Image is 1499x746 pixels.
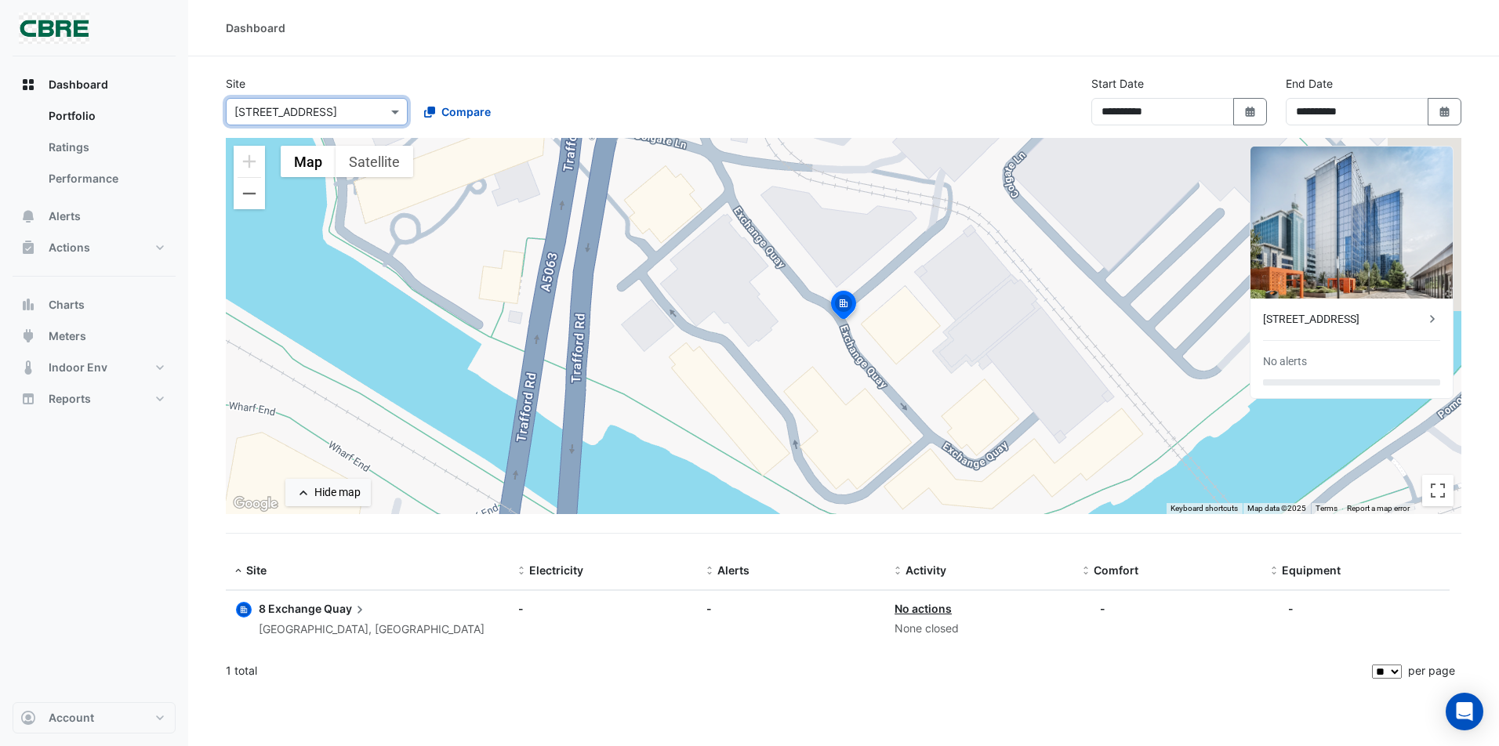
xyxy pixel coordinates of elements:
a: Terms (opens in new tab) [1316,504,1337,512]
img: site-pin-selected.svg [826,288,861,326]
span: Alerts [49,208,81,224]
span: Electricity [529,563,583,577]
span: Compare [441,103,491,120]
a: Ratings [36,132,176,163]
span: Account [49,710,94,726]
div: [STREET_ADDRESS] [1263,311,1425,328]
img: Company Logo [19,13,89,44]
img: 8 Exchange Quay [1250,147,1453,299]
span: Quay [324,600,368,617]
div: 1 total [226,651,1369,690]
div: Hide map [314,484,361,501]
fa-icon: Select Date [1243,105,1258,118]
span: 8 Exchange [259,602,321,615]
div: Open Intercom Messenger [1446,693,1483,730]
div: Dashboard [226,20,285,36]
label: Start Date [1091,75,1144,92]
span: Activity [906,563,946,577]
button: Actions [13,232,176,263]
a: Portfolio [36,100,176,132]
div: - [518,600,688,617]
span: per page [1408,664,1455,677]
a: No actions [895,602,952,615]
app-icon: Indoor Env [20,360,36,375]
button: Alerts [13,201,176,232]
label: Site [226,75,245,92]
div: - [1288,600,1294,617]
span: Charts [49,297,85,313]
button: Account [13,702,176,733]
div: Dashboard [13,100,176,201]
span: Alerts [717,563,749,577]
button: Show satellite imagery [336,146,413,177]
span: Reports [49,391,91,407]
button: Zoom in [234,146,265,177]
app-icon: Actions [20,240,36,255]
app-icon: Dashboard [20,77,36,92]
fa-icon: Select Date [1438,105,1452,118]
span: Actions [49,240,90,255]
span: Indoor Env [49,360,107,375]
button: Reports [13,383,176,415]
div: - [1100,600,1105,617]
app-icon: Meters [20,328,36,344]
span: Dashboard [49,77,108,92]
a: Report a map error [1347,504,1410,512]
button: Zoom out [234,178,265,209]
div: - [706,600,876,617]
button: Hide map [285,479,371,506]
a: Performance [36,163,176,194]
span: Comfort [1094,563,1138,577]
app-icon: Alerts [20,208,36,224]
button: Charts [13,289,176,320]
a: Open this area in Google Maps (opens a new window) [230,494,281,514]
button: Dashboard [13,69,176,100]
span: Map data ©2025 [1247,504,1306,512]
button: Meters [13,320,176,352]
button: Toggle fullscreen view [1422,475,1454,506]
button: Keyboard shortcuts [1171,503,1238,514]
app-icon: Charts [20,297,36,313]
img: Google [230,494,281,514]
span: Meters [49,328,86,344]
div: None closed [895,620,1064,638]
div: [GEOGRAPHIC_DATA], [GEOGRAPHIC_DATA] [259,621,485,639]
label: End Date [1286,75,1333,92]
button: Compare [414,98,501,125]
span: Site [246,563,267,577]
div: No alerts [1263,353,1307,370]
app-icon: Reports [20,391,36,407]
button: Show street map [281,146,336,177]
span: Equipment [1282,563,1341,577]
button: Indoor Env [13,352,176,383]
